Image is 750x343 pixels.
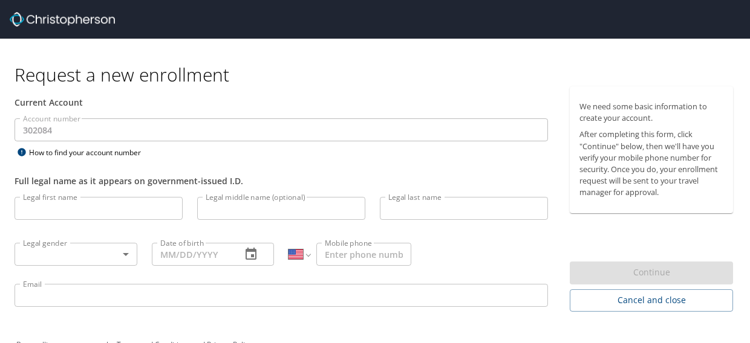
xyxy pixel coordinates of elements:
[579,129,723,198] p: After completing this form, click "Continue" below, then we'll have you verify your mobile phone ...
[570,289,733,312] button: Cancel and close
[15,175,548,187] div: Full legal name as it appears on government-issued I.D.
[10,12,115,27] img: cbt logo
[15,63,743,86] h1: Request a new enrollment
[579,293,723,308] span: Cancel and close
[15,96,548,109] div: Current Account
[15,243,137,266] div: ​
[316,243,411,266] input: Enter phone number
[579,101,723,124] p: We need some basic information to create your account.
[15,145,166,160] div: How to find your account number
[152,243,232,266] input: MM/DD/YYYY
